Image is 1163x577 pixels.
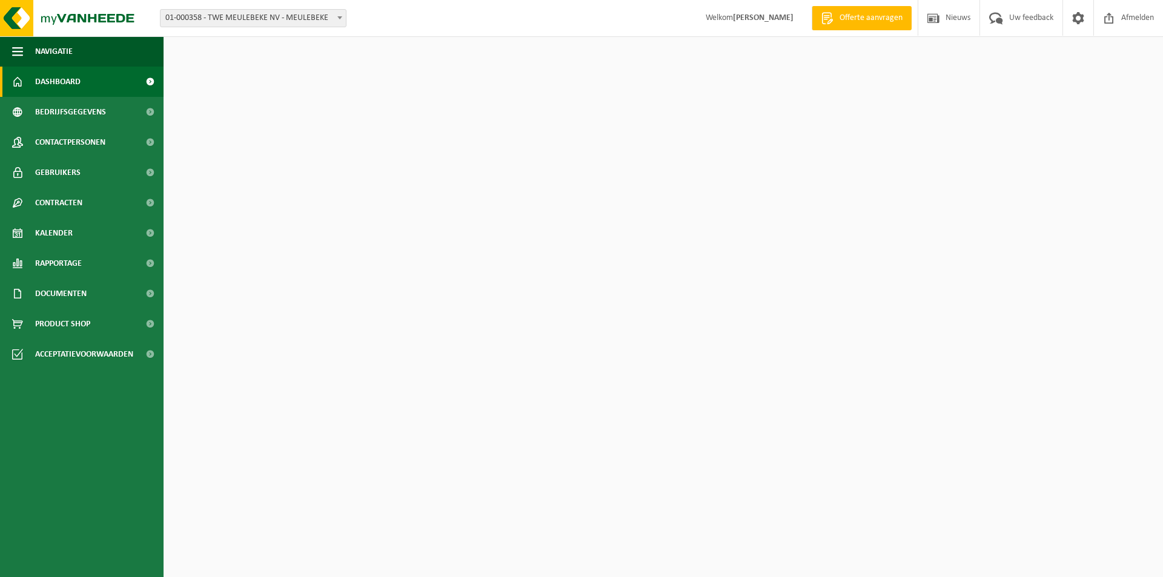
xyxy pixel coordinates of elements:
span: 01-000358 - TWE MEULEBEKE NV - MEULEBEKE [161,10,346,27]
span: Contracten [35,188,82,218]
span: Gebruikers [35,157,81,188]
strong: [PERSON_NAME] [733,13,794,22]
span: Dashboard [35,67,81,97]
a: Offerte aanvragen [812,6,912,30]
span: Navigatie [35,36,73,67]
span: Documenten [35,279,87,309]
span: Bedrijfsgegevens [35,97,106,127]
span: Acceptatievoorwaarden [35,339,133,369]
span: Offerte aanvragen [837,12,906,24]
span: 01-000358 - TWE MEULEBEKE NV - MEULEBEKE [160,9,346,27]
span: Kalender [35,218,73,248]
span: Product Shop [35,309,90,339]
span: Rapportage [35,248,82,279]
span: Contactpersonen [35,127,105,157]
